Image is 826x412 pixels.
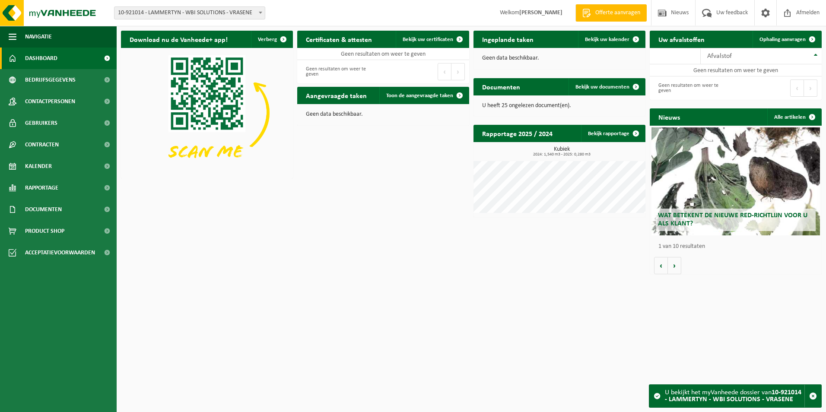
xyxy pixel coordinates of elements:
[25,199,62,220] span: Documenten
[482,103,637,109] p: U heeft 25 ongelezen document(en).
[790,79,804,97] button: Previous
[386,93,453,98] span: Toon de aangevraagde taken
[658,212,807,227] span: Wat betekent de nieuwe RED-richtlijn voor u als klant?
[650,64,822,76] td: Geen resultaten om weer te geven
[665,389,801,403] strong: 10-921014 - LAMMERTYN - WBI SOLUTIONS - VRASENE
[593,9,642,17] span: Offerte aanvragen
[302,62,379,81] div: Geen resultaten om weer te geven
[585,37,629,42] span: Bekijk uw kalender
[121,48,293,177] img: Download de VHEPlus App
[451,63,465,80] button: Next
[482,55,637,61] p: Geen data beschikbaar.
[575,4,647,22] a: Offerte aanvragen
[25,220,64,242] span: Product Shop
[759,37,806,42] span: Ophaling aanvragen
[478,152,645,157] span: 2024: 1,540 m3 - 2025: 0,280 m3
[654,79,731,98] div: Geen resultaten om weer te geven
[251,31,292,48] button: Verberg
[650,108,689,125] h2: Nieuws
[473,125,561,142] h2: Rapportage 2025 / 2024
[258,37,277,42] span: Verberg
[297,48,469,60] td: Geen resultaten om weer te geven
[25,112,57,134] span: Gebruikers
[478,146,645,157] h3: Kubiek
[473,31,542,48] h2: Ingeplande taken
[519,10,562,16] strong: [PERSON_NAME]
[654,257,668,274] button: Vorige
[114,7,265,19] span: 10-921014 - LAMMERTYN - WBI SOLUTIONS - VRASENE
[668,257,681,274] button: Volgende
[767,108,821,126] a: Alle artikelen
[379,87,468,104] a: Toon de aangevraagde taken
[396,31,468,48] a: Bekijk uw certificaten
[297,31,381,48] h2: Certificaten & attesten
[25,177,58,199] span: Rapportage
[25,48,57,69] span: Dashboard
[665,385,804,407] div: U bekijkt het myVanheede dossier van
[575,84,629,90] span: Bekijk uw documenten
[121,31,236,48] h2: Download nu de Vanheede+ app!
[753,31,821,48] a: Ophaling aanvragen
[306,111,461,117] p: Geen data beschikbaar.
[297,87,375,104] h2: Aangevraagde taken
[473,78,529,95] h2: Documenten
[25,69,76,91] span: Bedrijfsgegevens
[25,155,52,177] span: Kalender
[707,53,732,60] span: Afvalstof
[651,127,820,235] a: Wat betekent de nieuwe RED-richtlijn voor u als klant?
[650,31,713,48] h2: Uw afvalstoffen
[569,78,645,95] a: Bekijk uw documenten
[438,63,451,80] button: Previous
[25,26,52,48] span: Navigatie
[25,242,95,263] span: Acceptatievoorwaarden
[581,125,645,142] a: Bekijk rapportage
[658,244,817,250] p: 1 van 10 resultaten
[804,79,817,97] button: Next
[25,91,75,112] span: Contactpersonen
[25,134,59,155] span: Contracten
[403,37,453,42] span: Bekijk uw certificaten
[114,6,265,19] span: 10-921014 - LAMMERTYN - WBI SOLUTIONS - VRASENE
[578,31,645,48] a: Bekijk uw kalender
